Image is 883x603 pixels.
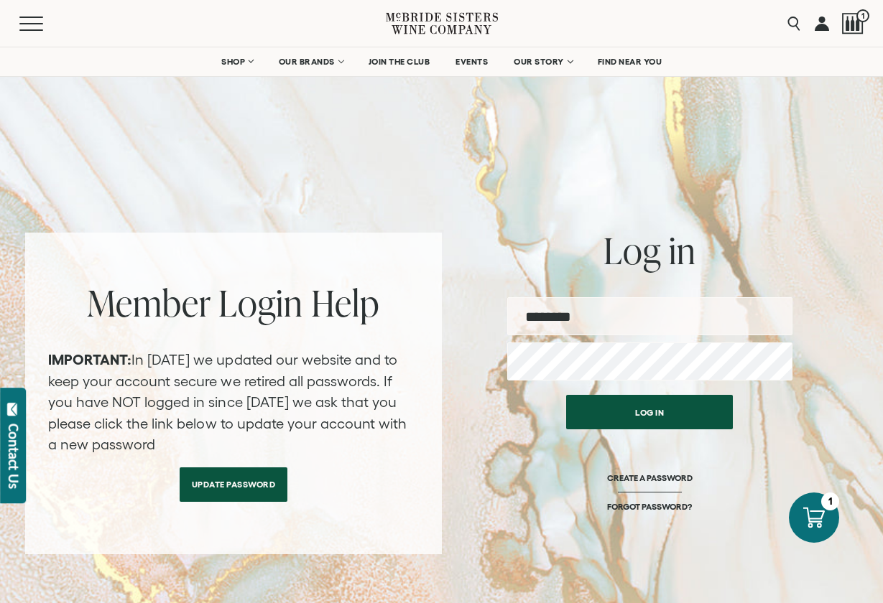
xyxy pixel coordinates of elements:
[359,47,440,76] a: JOIN THE CLUB
[607,501,692,512] a: FORGOT PASSWORD?
[598,57,662,67] span: FIND NEAR YOU
[48,350,419,456] p: In [DATE] we updated our website and to keep your account secure we retired all passwords. If you...
[607,472,693,501] a: CREATE A PASSWORD
[514,57,564,67] span: OUR STORY
[566,395,733,429] button: Log in
[588,47,672,76] a: FIND NEAR YOU
[446,47,497,76] a: EVENTS
[504,47,581,76] a: OUR STORY
[821,492,839,510] div: 1
[507,233,792,268] h2: Log in
[269,47,352,76] a: OUR BRANDS
[279,57,335,67] span: OUR BRANDS
[369,57,430,67] span: JOIN THE CLUB
[48,285,419,321] h2: Member Login Help
[19,17,71,31] button: Mobile Menu Trigger
[6,424,21,489] div: Contact Us
[212,47,262,76] a: SHOP
[856,9,869,22] span: 1
[48,352,131,368] strong: IMPORTANT:
[180,467,288,502] a: Update Password
[456,57,488,67] span: EVENTS
[221,57,246,67] span: SHOP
